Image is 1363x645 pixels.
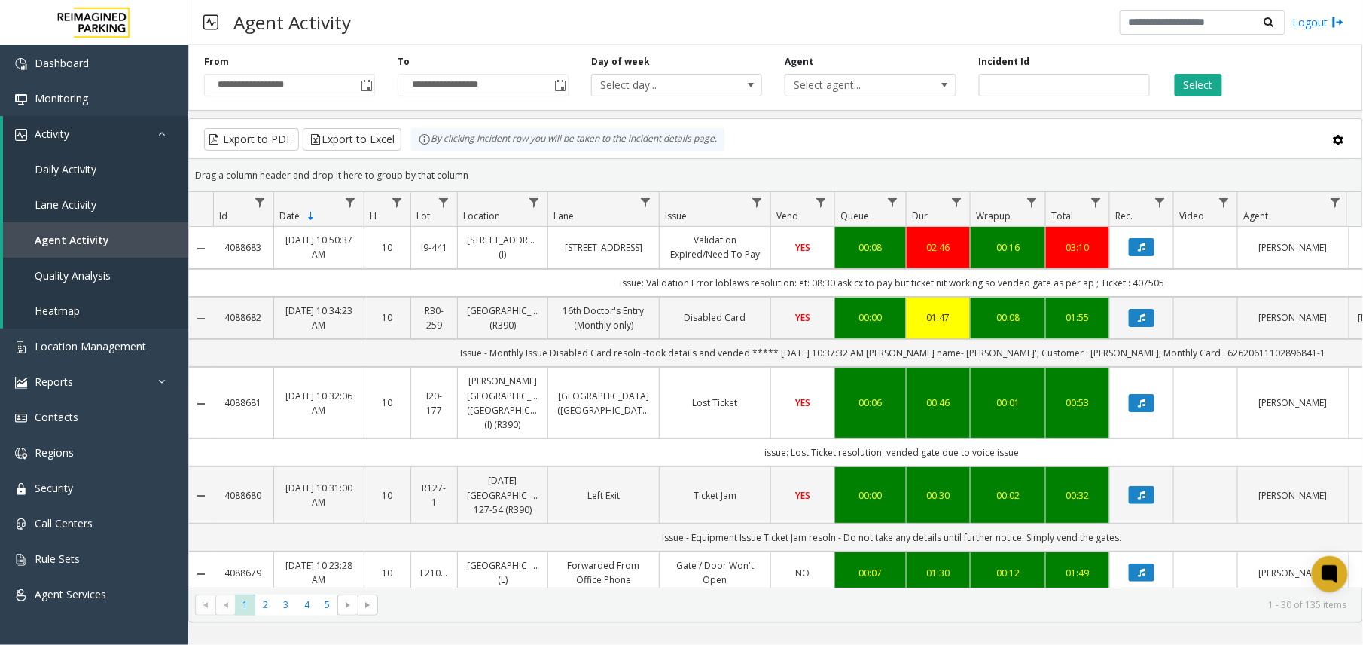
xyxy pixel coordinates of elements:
a: [DATE] 10:50:37 AM [283,233,355,261]
span: Activity [35,127,69,141]
a: 01:49 [1055,566,1100,580]
span: Video [1179,209,1204,222]
a: Total Filter Menu [1086,192,1106,212]
span: YES [795,489,810,502]
a: Agent Filter Menu [1325,192,1346,212]
span: Call Centers [35,516,93,530]
a: 01:55 [1055,310,1100,325]
a: [GEOGRAPHIC_DATA] (R390) [467,304,538,332]
div: Drag a column header and drop it here to group by that column [189,162,1362,188]
img: 'icon' [15,377,27,389]
a: H Filter Menu [387,192,407,212]
a: [GEOGRAPHIC_DATA] ([GEOGRAPHIC_DATA]) [557,389,650,417]
span: Daily Activity [35,162,96,176]
span: Go to the next page [342,599,354,611]
a: 4088679 [222,566,264,580]
a: Daily Activity [3,151,188,187]
span: Select agent... [785,75,921,96]
a: Collapse Details [189,243,213,255]
a: 00:07 [844,566,897,580]
div: 00:53 [1055,396,1100,410]
a: YES [780,310,825,325]
a: Lot Filter Menu [434,192,454,212]
a: 00:01 [980,396,1036,410]
a: I9-441 [420,240,448,255]
img: 'icon' [15,589,27,601]
span: Lot [416,209,430,222]
a: [PERSON_NAME] [1247,310,1340,325]
div: 01:30 [916,566,961,580]
a: 4088683 [222,240,264,255]
a: [PERSON_NAME] [1247,566,1340,580]
a: YES [780,396,825,410]
span: Dur [912,209,928,222]
a: 00:30 [916,488,961,503]
a: [STREET_ADDRESS] (I) [467,233,538,261]
a: Vend Filter Menu [811,192,831,212]
span: Date [279,209,300,222]
span: Agent Services [35,587,106,601]
a: [DATE] 10:32:06 AM [283,389,355,417]
a: Lane Filter Menu [636,192,656,212]
img: logout [1332,14,1344,30]
a: Collapse Details [189,398,213,410]
span: Wrapup [976,209,1011,222]
img: 'icon' [15,448,27,460]
a: [DATE] [GEOGRAPHIC_DATA] 127-54 (R390) [467,473,538,517]
span: Quality Analysis [35,268,111,283]
label: Incident Id [979,55,1030,69]
span: Rec. [1115,209,1133,222]
img: 'icon' [15,129,27,141]
a: Date Filter Menu [340,192,361,212]
a: [DATE] 10:23:28 AM [283,558,355,587]
span: Queue [840,209,869,222]
a: 00:08 [844,240,897,255]
a: 4088681 [222,396,264,410]
a: 00:46 [916,396,961,410]
span: Dashboard [35,56,89,70]
a: 00:08 [980,310,1036,325]
div: 00:06 [844,396,897,410]
label: From [204,55,229,69]
a: Gate / Door Won't Open [669,558,761,587]
a: 00:00 [844,488,897,503]
span: Contacts [35,410,78,424]
a: 00:02 [980,488,1036,503]
span: Lane Activity [35,197,96,212]
span: Page 3 [276,595,297,615]
a: 00:16 [980,240,1036,255]
a: 10 [374,240,401,255]
a: 00:32 [1055,488,1100,503]
a: Left Exit [557,488,650,503]
img: 'icon' [15,483,27,495]
a: Location Filter Menu [524,192,544,212]
span: Heatmap [35,304,80,318]
a: 10 [374,310,401,325]
span: Page 5 [317,595,337,615]
img: 'icon' [15,58,27,70]
a: Lost Ticket [669,396,761,410]
a: Disabled Card [669,310,761,325]
a: Id Filter Menu [250,192,270,212]
a: Dur Filter Menu [947,192,967,212]
label: To [398,55,410,69]
a: [PERSON_NAME] [1247,488,1340,503]
a: [GEOGRAPHIC_DATA] (L) [467,558,538,587]
a: Lane Activity [3,187,188,222]
span: Location [463,209,500,222]
span: Go to the last page [358,595,378,616]
button: Select [1175,74,1222,96]
a: [PERSON_NAME] [1247,396,1340,410]
a: 4088680 [222,488,264,503]
span: Vend [776,209,798,222]
img: 'icon' [15,341,27,353]
span: Sortable [305,210,317,222]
